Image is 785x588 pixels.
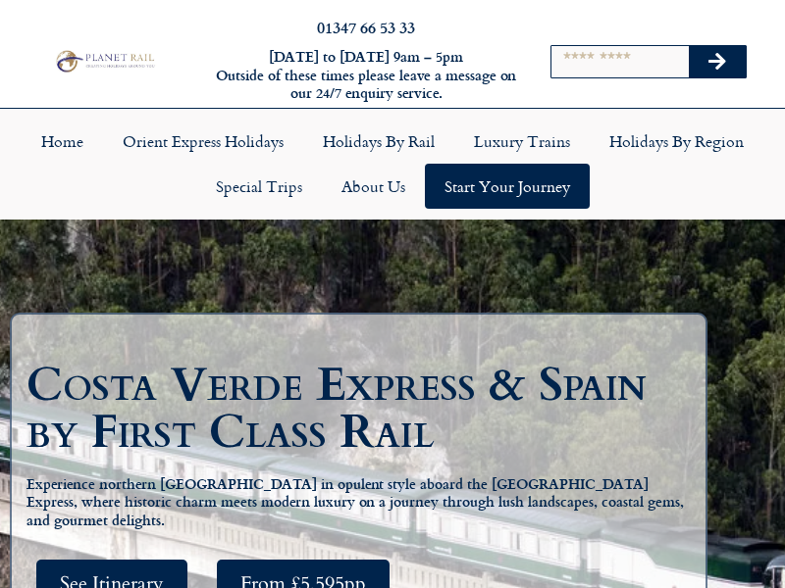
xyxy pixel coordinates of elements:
a: Home [22,119,103,164]
a: Special Trips [196,164,322,209]
a: About Us [322,164,425,209]
a: 01347 66 53 33 [317,16,415,38]
img: Planet Rail Train Holidays Logo [52,48,157,73]
a: Luxury Trains [454,119,590,164]
nav: Menu [10,119,775,209]
a: Start your Journey [425,164,590,209]
a: Holidays by Region [590,119,763,164]
h5: Experience northern [GEOGRAPHIC_DATA] in opulent style aboard the [GEOGRAPHIC_DATA] Express, wher... [26,475,691,530]
button: Search [689,46,746,77]
a: Orient Express Holidays [103,119,303,164]
h1: Costa Verde Express & Spain by First Class Rail [26,362,701,456]
h6: [DATE] to [DATE] 9am – 5pm Outside of these times please leave a message on our 24/7 enquiry serv... [214,48,518,103]
a: Holidays by Rail [303,119,454,164]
